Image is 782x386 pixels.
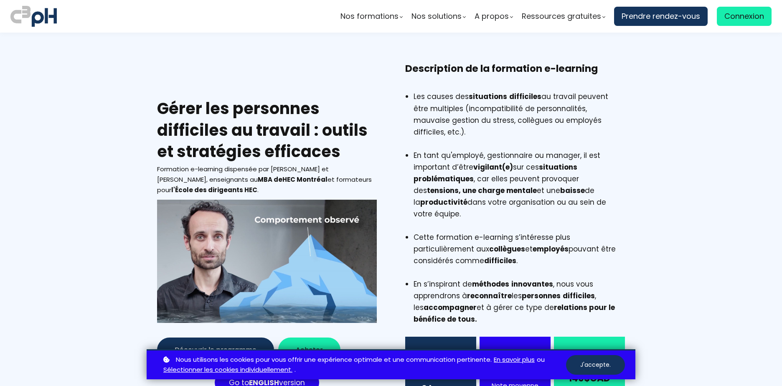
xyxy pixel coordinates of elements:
[560,185,585,196] strong: baisse
[157,338,274,362] button: Découvrir le programme
[340,10,399,23] span: Nos formations
[539,162,577,172] strong: situations
[414,150,625,231] li: En tant qu'employé, gestionnaire ou manager, il est important d’être sur ces , car elles peuvent ...
[424,302,477,312] strong: accompagner
[472,279,509,289] strong: méthodes
[163,365,292,375] a: Sélectionner les cookies individuellement.
[717,7,772,26] a: Connexion
[411,10,462,23] span: Nos solutions
[157,164,377,195] div: Formation e-learning dispensée par [PERSON_NAME] et [PERSON_NAME], enseignants au et formateurs p...
[469,91,507,102] strong: situations
[427,185,537,196] strong: tensions, une charge mentale
[569,372,610,385] strong: 149$CAD
[176,355,492,365] span: Nous utilisons les cookies pour vous offrir une expérience optimale et une communication pertinente.
[282,175,287,184] strong: H
[157,98,377,162] h2: Gérer les personnes difficiles au travail : outils et stratégies efficaces
[566,355,625,375] button: J'accepte.
[4,368,89,386] iframe: chat widget
[10,4,57,28] img: logo C3PH
[414,174,474,184] strong: problématiques
[475,10,509,23] span: A propos
[494,355,535,365] a: En savoir plus
[522,10,601,23] span: Ressources gratuites
[622,10,700,23] span: Prendre rendez-vous
[171,185,257,194] b: l'École des dirigeants HEC
[414,231,625,278] li: Cette formation e-learning s’intéresse plus particulièrement aux et pouvant être considérés comme .
[563,291,595,301] strong: difficiles
[467,291,512,301] strong: reconnaître
[414,278,625,325] li: En s’inspirant de , nous vous apprendrons à les , les et à gérer ce type de
[489,244,525,254] b: collègues
[473,162,513,172] strong: vigilant(e)
[420,197,467,207] strong: productivité
[405,62,625,89] h3: Description de la formation e-learning
[614,7,708,26] a: Prendre rendez-vous
[484,256,516,266] strong: difficiles
[533,244,569,254] strong: employés
[522,291,561,301] strong: personnes
[296,345,323,355] span: Acheter
[258,175,282,184] strong: MBA de
[414,91,625,149] li: Les causes des au travail peuvent être multiples (incompatibilité de personnalités, mauvaise gest...
[278,338,340,362] button: Acheter
[509,91,541,102] strong: difficiles
[511,279,553,289] strong: innovantes
[161,355,566,376] p: ou .
[175,345,256,355] span: Découvrir le programme
[282,175,328,184] b: EC Montréal
[724,10,764,23] span: Connexion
